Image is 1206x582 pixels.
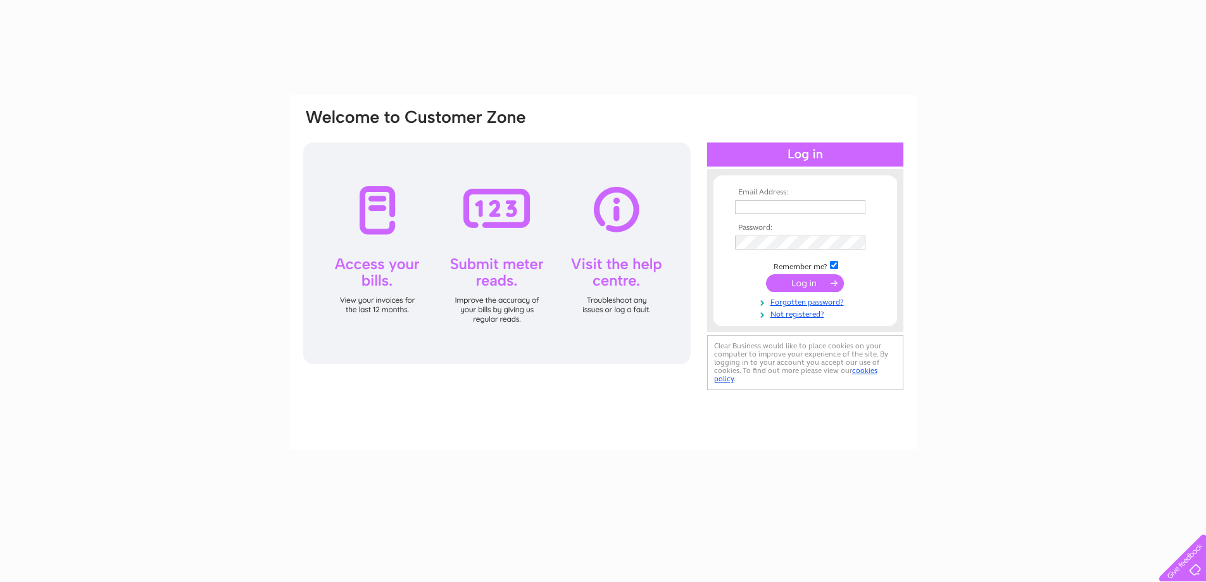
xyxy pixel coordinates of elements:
[707,335,903,390] div: Clear Business would like to place cookies on your computer to improve your experience of the sit...
[732,188,879,197] th: Email Address:
[735,295,879,307] a: Forgotten password?
[714,366,877,383] a: cookies policy
[766,274,844,292] input: Submit
[735,307,879,319] a: Not registered?
[732,224,879,232] th: Password:
[732,259,879,272] td: Remember me?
